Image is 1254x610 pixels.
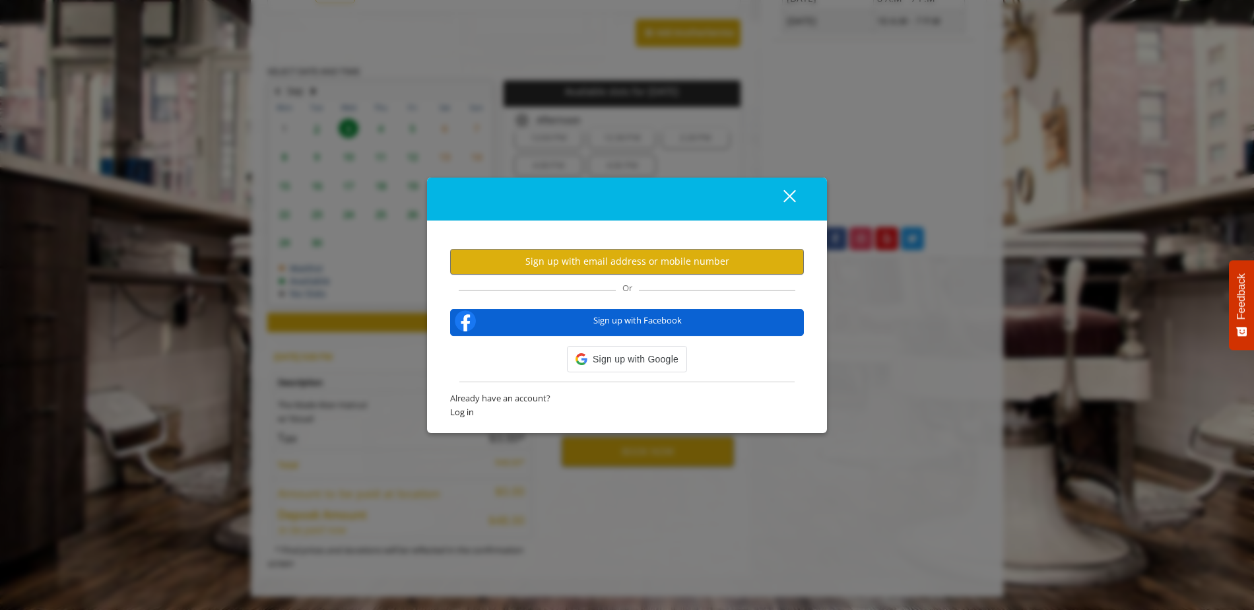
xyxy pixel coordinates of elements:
img: facebook-logo [452,308,478,334]
span: Or [616,282,639,294]
span: Sign up with Google [593,352,678,366]
div: close dialog [768,189,795,209]
span: Sign up with Facebook [478,314,797,327]
button: close dialog [759,186,804,213]
button: Feedback - Show survey [1229,260,1254,350]
span: Already have an account? [450,391,804,405]
span: Log in [450,405,804,419]
div: Sign up with Google [567,346,687,372]
span: Feedback [1236,273,1247,320]
button: Sign up with email address or mobile number [450,249,804,275]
